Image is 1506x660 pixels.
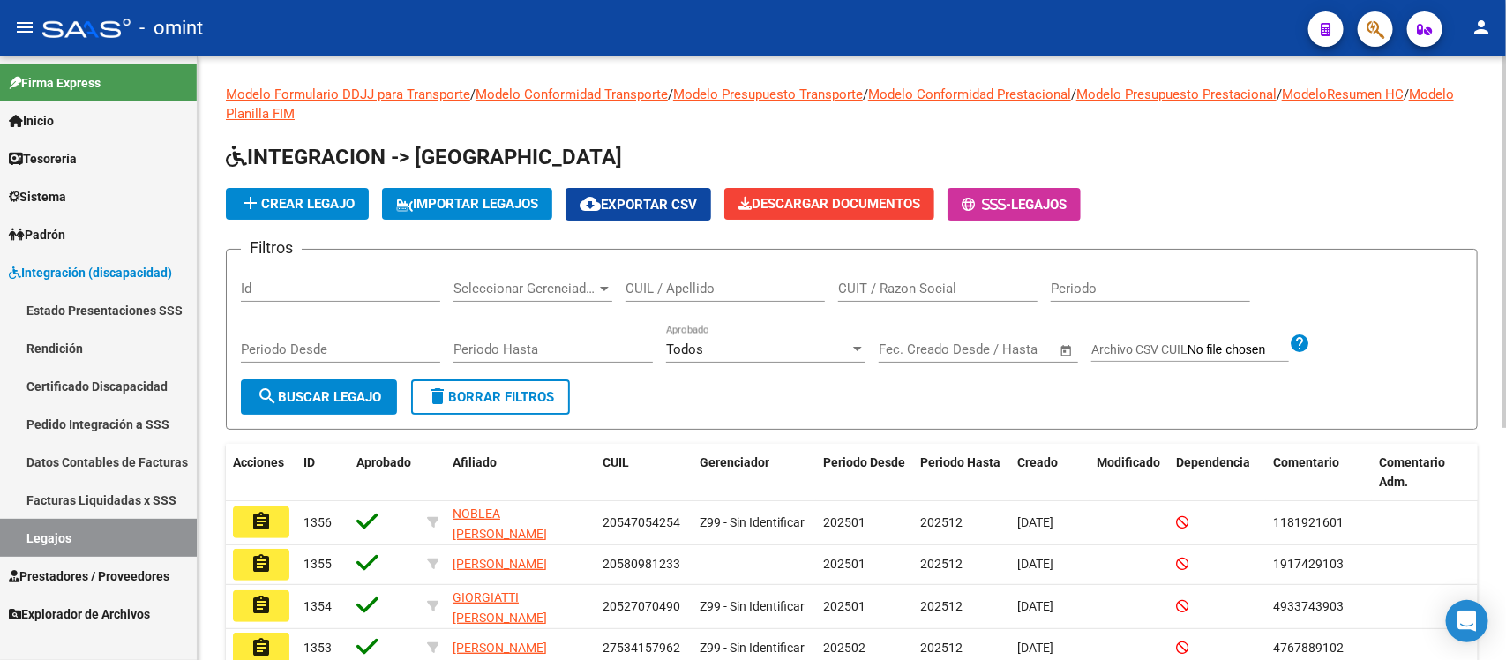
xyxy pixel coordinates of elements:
[1010,444,1090,502] datatable-header-cell: Creado
[1273,515,1344,529] span: 1181921601
[879,341,950,357] input: Fecha inicio
[453,557,547,571] span: [PERSON_NAME]
[823,515,865,529] span: 202501
[868,86,1071,102] a: Modelo Conformidad Prestacional
[920,641,963,655] span: 202512
[603,515,680,529] span: 20547054254
[9,149,77,169] span: Tesorería
[913,444,1010,502] datatable-header-cell: Periodo Hasta
[446,444,596,502] datatable-header-cell: Afiliado
[948,188,1081,221] button: -Legajos
[9,604,150,624] span: Explorador de Archivos
[303,515,332,529] span: 1356
[1273,641,1344,655] span: 4767889102
[962,197,1011,213] span: -
[1282,86,1404,102] a: ModeloResumen HC
[1273,455,1339,469] span: Comentario
[427,386,448,407] mat-icon: delete
[920,557,963,571] span: 202512
[251,553,272,574] mat-icon: assignment
[693,444,816,502] datatable-header-cell: Gerenciador
[673,86,863,102] a: Modelo Presupuesto Transporte
[1017,515,1053,529] span: [DATE]
[356,455,411,469] span: Aprobado
[303,557,332,571] span: 1355
[14,17,35,38] mat-icon: menu
[966,341,1052,357] input: Fecha fin
[1289,333,1310,354] mat-icon: help
[816,444,913,502] datatable-header-cell: Periodo Desde
[1011,197,1067,213] span: Legajos
[453,641,547,655] span: [PERSON_NAME]
[738,196,920,212] span: Descargar Documentos
[9,263,172,282] span: Integración (discapacidad)
[9,225,65,244] span: Padrón
[257,389,381,405] span: Buscar Legajo
[411,379,570,415] button: Borrar Filtros
[1090,444,1169,502] datatable-header-cell: Modificado
[296,444,349,502] datatable-header-cell: ID
[700,455,769,469] span: Gerenciador
[257,386,278,407] mat-icon: search
[9,111,54,131] span: Inicio
[724,188,934,220] button: Descargar Documentos
[596,444,693,502] datatable-header-cell: CUIL
[9,73,101,93] span: Firma Express
[1097,455,1160,469] span: Modificado
[226,188,369,220] button: Crear Legajo
[566,188,711,221] button: Exportar CSV
[1372,444,1478,502] datatable-header-cell: Comentario Adm.
[700,641,805,655] span: Z99 - Sin Identificar
[920,515,963,529] span: 202512
[241,236,302,260] h3: Filtros
[240,192,261,214] mat-icon: add
[603,557,680,571] span: 20580981233
[920,599,963,613] span: 202512
[823,599,865,613] span: 202501
[1017,599,1053,613] span: [DATE]
[9,187,66,206] span: Sistema
[1017,641,1053,655] span: [DATE]
[1076,86,1277,102] a: Modelo Presupuesto Prestacional
[823,455,905,469] span: Periodo Desde
[1471,17,1492,38] mat-icon: person
[226,86,470,102] a: Modelo Formulario DDJJ para Transporte
[700,599,805,613] span: Z99 - Sin Identificar
[427,389,554,405] span: Borrar Filtros
[396,196,538,212] span: IMPORTAR LEGAJOS
[251,595,272,616] mat-icon: assignment
[139,9,203,48] span: - omint
[1273,557,1344,571] span: 1917429103
[453,590,547,625] span: GIORGIATTI [PERSON_NAME]
[1017,455,1058,469] span: Creado
[453,281,596,296] span: Seleccionar Gerenciador
[603,455,629,469] span: CUIL
[453,455,497,469] span: Afiliado
[303,599,332,613] span: 1354
[241,379,397,415] button: Buscar Legajo
[1188,342,1289,358] input: Archivo CSV CUIL
[823,557,865,571] span: 202501
[226,145,622,169] span: INTEGRACION -> [GEOGRAPHIC_DATA]
[700,515,805,529] span: Z99 - Sin Identificar
[251,511,272,532] mat-icon: assignment
[1091,342,1188,356] span: Archivo CSV CUIL
[382,188,552,220] button: IMPORTAR LEGAJOS
[1266,444,1372,502] datatable-header-cell: Comentario
[1017,557,1053,571] span: [DATE]
[603,641,680,655] span: 27534157962
[303,641,332,655] span: 1353
[603,599,680,613] span: 20527070490
[580,193,601,214] mat-icon: cloud_download
[1176,455,1250,469] span: Dependencia
[9,566,169,586] span: Prestadores / Proveedores
[240,196,355,212] span: Crear Legajo
[1446,600,1488,642] div: Open Intercom Messenger
[233,455,284,469] span: Acciones
[666,341,703,357] span: Todos
[1169,444,1266,502] datatable-header-cell: Dependencia
[580,197,697,213] span: Exportar CSV
[476,86,668,102] a: Modelo Conformidad Transporte
[349,444,420,502] datatable-header-cell: Aprobado
[920,455,1000,469] span: Periodo Hasta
